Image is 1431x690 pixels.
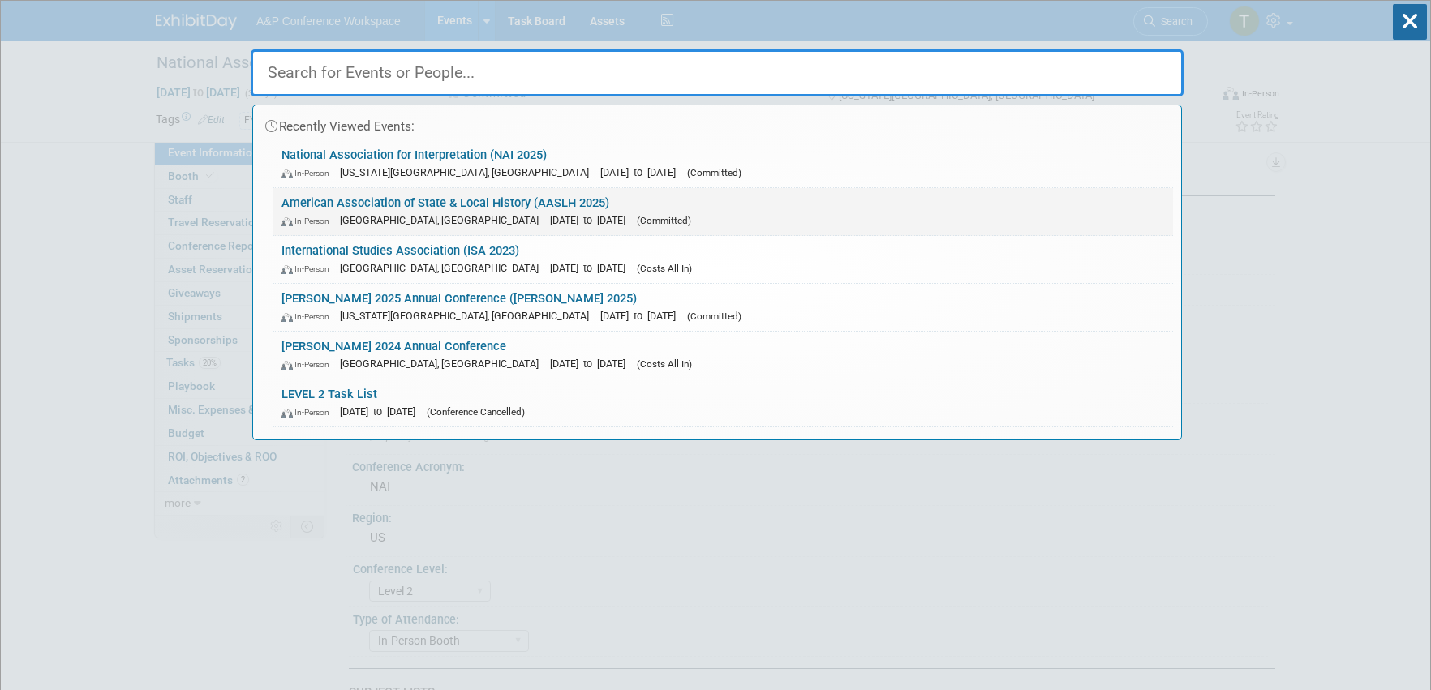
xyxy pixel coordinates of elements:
span: [US_STATE][GEOGRAPHIC_DATA], [GEOGRAPHIC_DATA] [340,166,597,178]
a: American Association of State & Local History (AASLH 2025) In-Person [GEOGRAPHIC_DATA], [GEOGRAPH... [273,188,1173,235]
a: [PERSON_NAME] 2024 Annual Conference In-Person [GEOGRAPHIC_DATA], [GEOGRAPHIC_DATA] [DATE] to [DA... [273,332,1173,379]
span: [GEOGRAPHIC_DATA], [GEOGRAPHIC_DATA] [340,358,547,370]
span: In-Person [281,359,337,370]
span: In-Person [281,264,337,274]
span: [DATE] to [DATE] [550,358,634,370]
span: (Costs All In) [637,263,692,274]
span: In-Person [281,168,337,178]
a: [PERSON_NAME] 2025 Annual Conference ([PERSON_NAME] 2025) In-Person [US_STATE][GEOGRAPHIC_DATA], ... [273,284,1173,331]
span: [DATE] to [DATE] [600,310,684,322]
input: Search for Events or People... [251,49,1184,96]
a: National Association for Interpretation (NAI 2025) In-Person [US_STATE][GEOGRAPHIC_DATA], [GEOGRA... [273,140,1173,187]
span: [GEOGRAPHIC_DATA], [GEOGRAPHIC_DATA] [340,214,547,226]
span: [DATE] to [DATE] [550,214,634,226]
span: (Committed) [687,311,741,322]
span: In-Person [281,216,337,226]
div: Recently Viewed Events: [261,105,1173,140]
span: In-Person [281,407,337,418]
span: [DATE] to [DATE] [550,262,634,274]
span: [GEOGRAPHIC_DATA], [GEOGRAPHIC_DATA] [340,262,547,274]
span: (Committed) [637,215,691,226]
a: International Studies Association (ISA 2023) In-Person [GEOGRAPHIC_DATA], [GEOGRAPHIC_DATA] [DATE... [273,236,1173,283]
span: (Costs All In) [637,358,692,370]
a: LEVEL 2 Task List In-Person [DATE] to [DATE] (Conference Cancelled) [273,379,1173,426]
span: [US_STATE][GEOGRAPHIC_DATA], [GEOGRAPHIC_DATA] [340,310,597,322]
span: (Committed) [687,167,741,178]
span: [DATE] to [DATE] [340,405,423,418]
span: [DATE] to [DATE] [600,166,684,178]
span: In-Person [281,311,337,322]
span: (Conference Cancelled) [427,406,525,418]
